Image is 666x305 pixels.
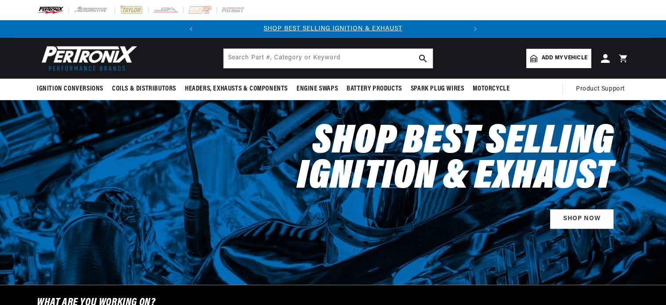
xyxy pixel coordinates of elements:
input: Search Part #, Category or Keyword [224,49,433,68]
a: SHOP NOW [550,209,614,229]
span: Engine Swaps [297,84,338,94]
summary: Coils & Distributors [108,79,181,99]
span: Add my vehicle [542,54,587,62]
span: Battery Products [347,84,402,94]
a: SHOP BEST SELLING IGNITION & EXHAUST [264,25,402,32]
summary: Motorcycle [468,79,514,99]
summary: Engine Swaps [292,79,342,99]
span: Headers, Exhausts & Components [185,84,288,94]
span: Motorcycle [473,84,510,94]
span: Coils & Distributors [112,84,176,94]
summary: Battery Products [342,79,406,99]
div: Announcement [200,24,467,34]
a: Add my vehicle [526,49,591,68]
span: Spark Plug Wires [411,84,464,94]
div: 1 of 2 [200,24,467,34]
span: Product Support [576,84,625,94]
button: Translation missing: en.sections.announcements.next_announcement [467,20,484,38]
summary: Headers, Exhausts & Components [181,79,292,99]
span: Ignition Conversions [37,84,103,94]
summary: Spark Plug Wires [406,79,469,99]
summary: Ignition Conversions [37,79,108,99]
h2: Shop Best Selling Ignition & Exhaust [238,125,614,195]
button: Translation missing: en.sections.announcements.previous_announcement [182,20,200,38]
summary: Product Support [576,79,629,100]
slideshow-component: Translation missing: en.sections.announcements.announcement_bar [15,20,651,38]
img: Pertronix [37,43,138,73]
button: search button [413,49,433,68]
